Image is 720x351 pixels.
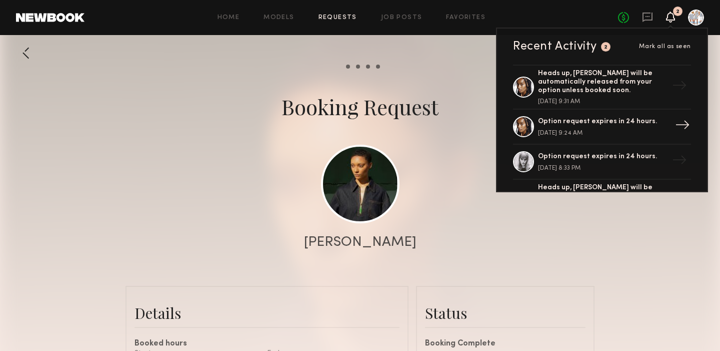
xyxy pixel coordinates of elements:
[134,340,399,348] div: Booked hours
[281,93,438,121] div: Booking Request
[538,99,668,105] div: [DATE] 9:31 AM
[668,149,691,175] div: →
[538,118,668,126] div: Option request expires in 24 hours.
[538,165,668,171] div: [DATE] 8:33 PM
[513,110,691,145] a: Option request expires in 24 hours.[DATE] 9:24 AM→
[446,15,485,21] a: Favorites
[668,189,691,215] div: →
[513,65,691,110] a: Heads up, [PERSON_NAME] will be automatically released from your option unless booked soon.[DATE]...
[538,70,668,95] div: Heads up, [PERSON_NAME] will be automatically released from your option unless booked soon.
[671,114,694,140] div: →
[425,340,585,348] div: Booking Complete
[513,180,691,224] a: Heads up, [PERSON_NAME] will be automatically released from your option unless booked soon.→
[381,15,422,21] a: Job Posts
[513,41,597,53] div: Recent Activity
[668,74,691,100] div: →
[263,15,294,21] a: Models
[676,9,679,15] div: 2
[538,184,668,209] div: Heads up, [PERSON_NAME] will be automatically released from your option unless booked soon.
[604,45,608,50] div: 2
[538,153,668,161] div: Option request expires in 24 hours.
[217,15,240,21] a: Home
[639,44,691,50] span: Mark all as seen
[513,145,691,180] a: Option request expires in 24 hours.[DATE] 8:33 PM→
[318,15,357,21] a: Requests
[134,303,399,323] div: Details
[304,235,416,249] div: [PERSON_NAME]
[538,130,668,136] div: [DATE] 9:24 AM
[425,303,585,323] div: Status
